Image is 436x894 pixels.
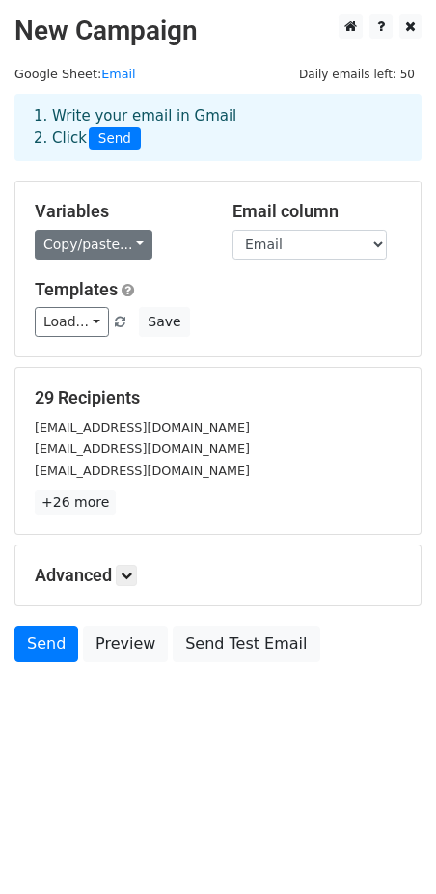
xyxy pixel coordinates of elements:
[83,626,168,662] a: Preview
[292,67,422,81] a: Daily emails left: 50
[35,490,116,515] a: +26 more
[14,626,78,662] a: Send
[173,626,319,662] a: Send Test Email
[14,14,422,47] h2: New Campaign
[340,801,436,894] iframe: Chat Widget
[35,387,401,408] h5: 29 Recipients
[35,307,109,337] a: Load...
[35,463,250,478] small: [EMAIL_ADDRESS][DOMAIN_NAME]
[35,279,118,299] a: Templates
[35,565,401,586] h5: Advanced
[14,67,136,81] small: Google Sheet:
[292,64,422,85] span: Daily emails left: 50
[89,127,141,151] span: Send
[232,201,401,222] h5: Email column
[35,420,250,434] small: [EMAIL_ADDRESS][DOMAIN_NAME]
[35,201,204,222] h5: Variables
[19,105,417,150] div: 1. Write your email in Gmail 2. Click
[101,67,135,81] a: Email
[35,441,250,456] small: [EMAIL_ADDRESS][DOMAIN_NAME]
[35,230,152,260] a: Copy/paste...
[139,307,189,337] button: Save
